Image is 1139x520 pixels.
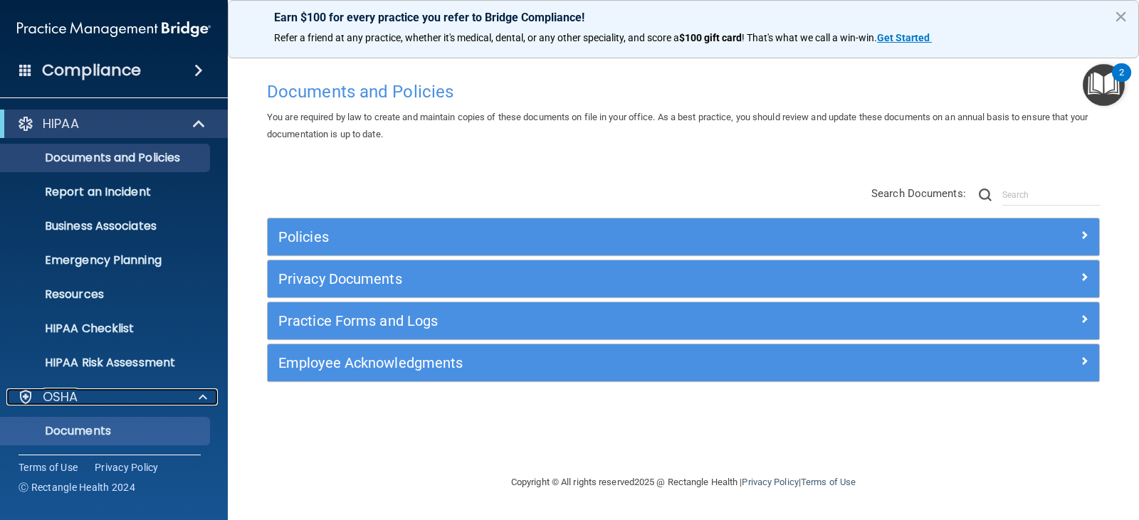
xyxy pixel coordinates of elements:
[17,388,207,405] a: OSHA
[424,460,943,505] div: Copyright © All rights reserved 2025 @ Rectangle Health | |
[278,309,1088,332] a: Practice Forms and Logs
[19,480,135,494] span: Ⓒ Rectangle Health 2024
[42,60,141,80] h4: Compliance
[17,15,211,43] img: PMB logo
[9,322,204,336] p: HIPAA Checklist
[267,83,1100,101] h4: Documents and Policies
[979,189,992,201] img: ic-search.3b580494.png
[43,388,78,405] p: OSHA
[278,267,1088,290] a: Privacy Documents
[9,151,204,165] p: Documents and Policies
[43,115,79,132] p: HIPAA
[278,313,881,329] h5: Practice Forms and Logs
[278,271,881,287] h5: Privacy Documents
[1083,64,1125,106] button: Open Resource Center, 2 new notifications
[19,460,78,474] a: Terms of Use
[9,185,204,199] p: Report an Incident
[9,356,204,370] p: HIPAA Risk Assessment
[1114,5,1128,28] button: Close
[871,187,966,200] span: Search Documents:
[278,225,1088,248] a: Policies
[893,425,1122,482] iframe: Drift Widget Chat Controller
[877,32,932,43] a: Get Started
[9,219,204,233] p: Business Associates
[9,253,204,267] p: Emergency Planning
[679,32,742,43] strong: $100 gift card
[9,287,204,302] p: Resources
[1002,184,1100,206] input: Search
[801,477,856,487] a: Terms of Use
[274,11,1093,24] p: Earn $100 for every practice you refer to Bridge Compliance!
[95,460,159,474] a: Privacy Policy
[278,355,881,371] h5: Employee Acknowledgments
[9,424,204,438] p: Documents
[742,32,877,43] span: ! That's what we call a win-win.
[278,351,1088,374] a: Employee Acknowledgments
[742,477,798,487] a: Privacy Policy
[267,112,1088,139] span: You are required by law to create and maintain copies of these documents on file in your office. ...
[17,115,206,132] a: HIPAA
[278,229,881,245] h5: Policies
[1119,73,1124,91] div: 2
[274,32,679,43] span: Refer a friend at any practice, whether it's medical, dental, or any other speciality, and score a
[877,32,930,43] strong: Get Started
